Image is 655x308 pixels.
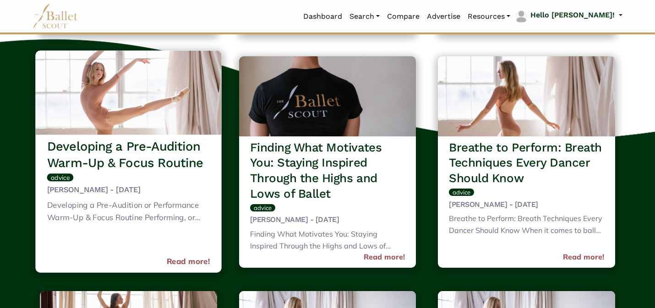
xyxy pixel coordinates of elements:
img: profile picture [515,10,528,23]
img: header_image.img [438,56,615,136]
a: Dashboard [300,7,346,26]
p: Hello [PERSON_NAME]! [530,9,615,21]
a: Resources [464,7,514,26]
div: Finding What Motivates You: Staying Inspired Through the Highs and Lows of Ballet Pursuing a care... [250,228,405,254]
h5: [PERSON_NAME] - [DATE] [449,200,604,210]
a: Advertise [423,7,464,26]
div: Developing a Pre-Audition or Performance Warm-Up & Focus Routine Performing, or auditioning—wheth... [47,199,210,226]
a: profile picture Hello [PERSON_NAME]! [514,9,622,24]
span: advice [453,189,470,196]
h5: [PERSON_NAME] - [DATE] [250,215,405,225]
h5: [PERSON_NAME] - [DATE] [47,185,210,195]
a: Read more! [563,251,604,263]
h3: Developing a Pre-Audition Warm-Up & Focus Routine [47,138,210,171]
a: Search [346,7,383,26]
a: Read more! [364,251,405,263]
img: header_image.img [239,56,416,136]
a: Read more! [167,255,210,268]
h3: Finding What Motivates You: Staying Inspired Through the Highs and Lows of Ballet [250,140,405,202]
span: advice [51,173,70,181]
h3: Breathe to Perform: Breath Techniques Every Dancer Should Know [449,140,604,186]
span: advice [254,204,272,211]
img: header_image.img [35,50,221,135]
a: Compare [383,7,423,26]
div: Breathe to Perform: Breath Techniques Every Dancer Should Know When it comes to ballet training, ... [449,213,604,238]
